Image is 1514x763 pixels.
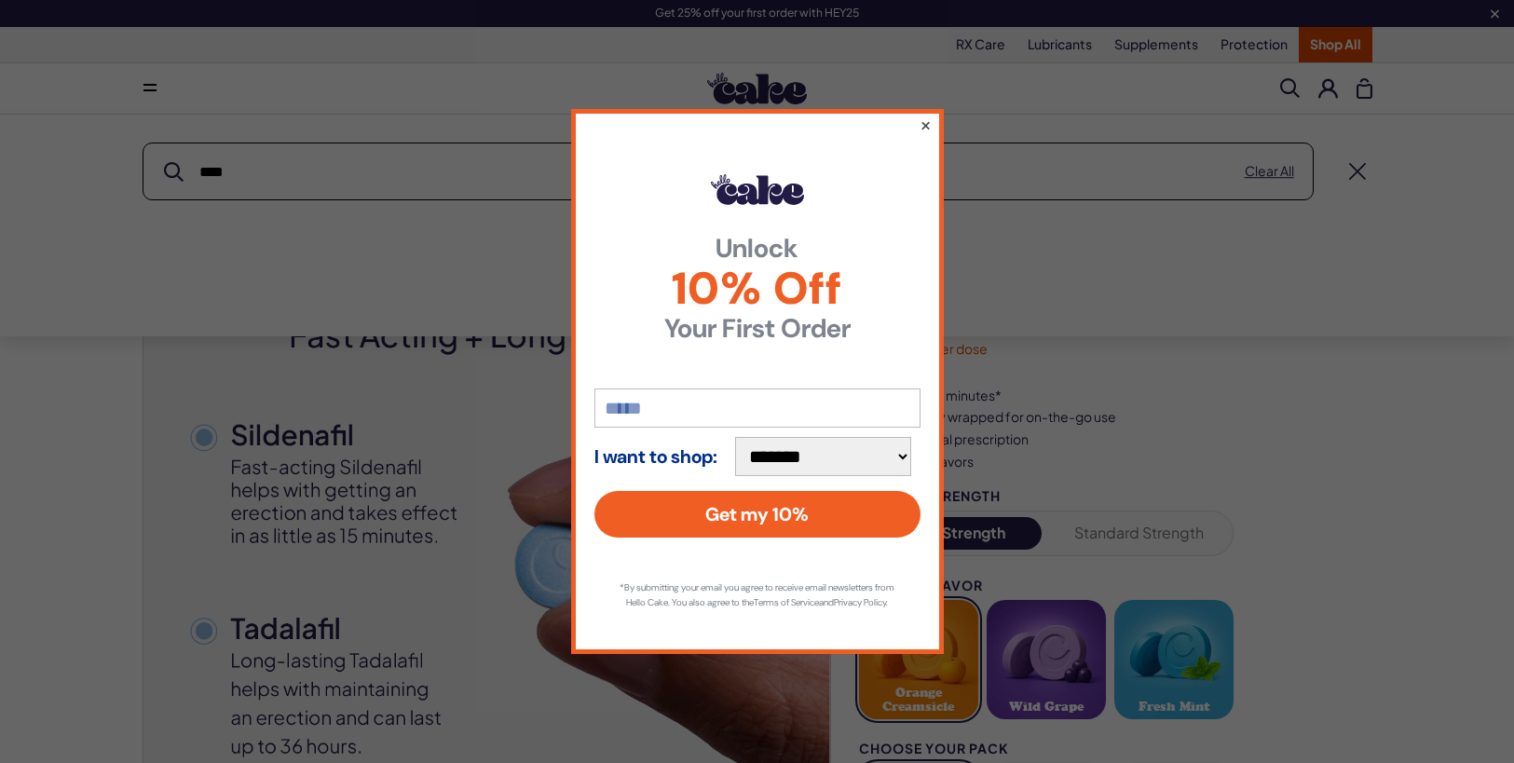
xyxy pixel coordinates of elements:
button: Get my 10% [594,491,921,538]
strong: I want to shop: [594,446,717,467]
a: Privacy Policy [834,596,886,608]
strong: Unlock [594,236,921,262]
strong: Your First Order [594,316,921,342]
button: × [919,114,931,136]
span: 10% Off [594,266,921,311]
a: Terms of Service [754,596,819,608]
p: *By submitting your email you agree to receive email newsletters from Hello Cake. You also agree ... [613,580,902,610]
img: Hello Cake [711,174,804,204]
